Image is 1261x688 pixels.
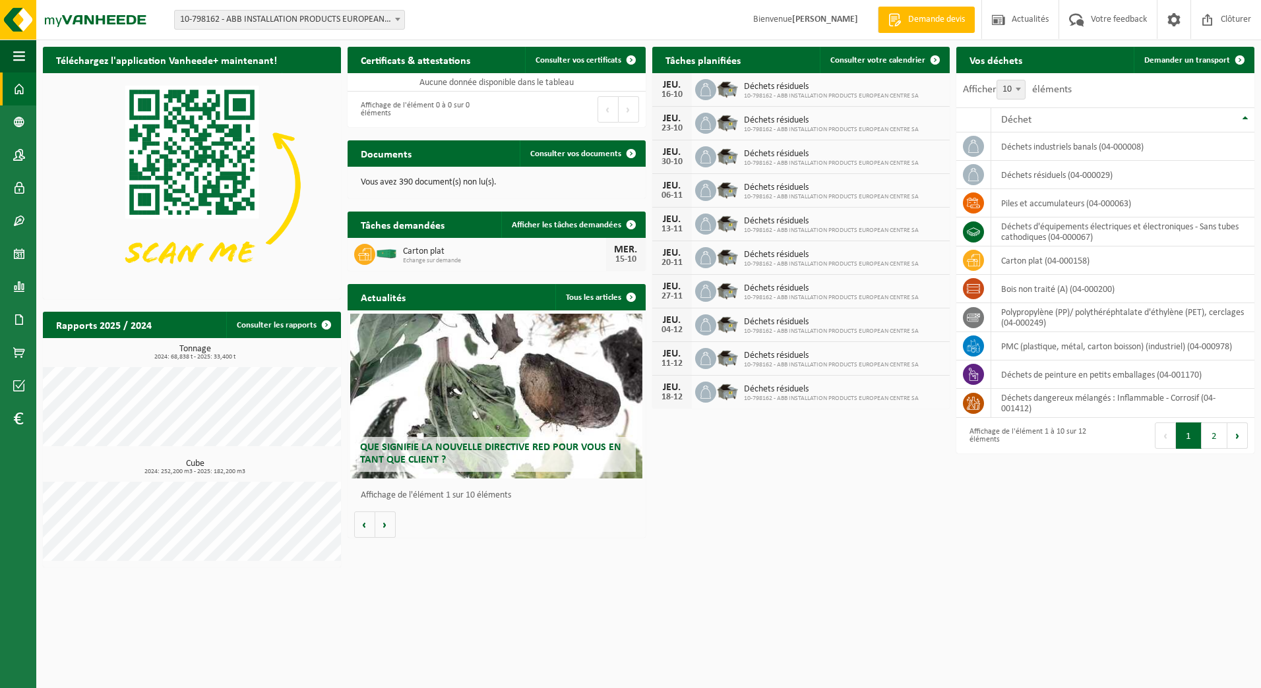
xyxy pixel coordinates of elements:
button: Volgende [375,511,396,538]
td: PMC (plastique, métal, carton boisson) (industriel) (04-000978) [991,332,1254,360]
td: bois non traité (A) (04-000200) [991,275,1254,303]
span: 10-798162 - ABB INSTALLATION PRODUCTS EUROPEAN CENTRE SA [744,126,919,134]
img: WB-5000-GAL-GY-01 [716,77,739,100]
span: 10-798162 - ABB INSTALLATION PRODUCTS EUROPEAN CENTRE SA [744,361,919,369]
div: JEU. [659,80,685,90]
a: Afficher les tâches demandées [501,212,644,238]
button: Previous [1155,422,1176,449]
span: 10-798162 - ABB INSTALLATION PRODUCTS EUROPEAN CENTRE SA [744,159,919,167]
span: Consulter votre calendrier [830,56,925,65]
span: 10-798162 - ABB INSTALLATION PRODUCTS EUROPEAN CENTRE SA [744,193,919,201]
td: Aucune donnée disponible dans le tableau [348,73,646,92]
img: WB-5000-GAL-GY-01 [716,279,739,301]
h2: Téléchargez l'application Vanheede+ maintenant! [43,47,290,72]
h2: Actualités [348,284,419,310]
div: 06-11 [659,191,685,200]
div: 11-12 [659,359,685,368]
h3: Cube [49,459,341,475]
div: JEU. [659,147,685,158]
span: Consulter vos certificats [536,56,621,65]
div: JEU. [659,281,685,292]
td: déchets de peinture en petits emballages (04-001170) [991,360,1254,389]
td: carton plat (04-000158) [991,246,1254,275]
div: JEU. [659,315,685,326]
img: WB-5000-GAL-GY-01 [716,346,739,368]
div: 04-12 [659,326,685,335]
span: 2024: 252,200 m3 - 2025: 182,200 m3 [49,469,341,475]
h2: Vos déchets [956,47,1035,72]
a: Tous les articles [555,284,644,310]
a: Consulter les rapports [226,312,340,338]
a: Consulter votre calendrier [820,47,948,73]
div: 20-11 [659,258,685,268]
span: Déchets résiduels [744,82,919,92]
a: Demander un transport [1134,47,1253,73]
button: Previous [598,96,619,123]
span: Déchets résiduels [744,250,919,260]
span: Carton plat [403,246,606,257]
a: Consulter vos certificats [525,47,644,73]
td: polypropylène (PP)/ polythéréphtalate d'éthylène (PET), cerclages (04-000249) [991,303,1254,332]
strong: [PERSON_NAME] [792,14,858,24]
img: WB-5000-GAL-GY-01 [716,144,739,167]
span: Que signifie la nouvelle directive RED pour vous en tant que client ? [360,442,621,465]
img: WB-5000-GAL-GY-01 [716,380,739,402]
h2: Rapports 2025 / 2024 [43,312,165,337]
div: Affichage de l'élément 0 à 0 sur 0 éléments [354,95,490,124]
img: WB-5000-GAL-GY-01 [716,245,739,268]
span: Déchets résiduels [744,283,919,294]
button: Next [619,96,639,123]
div: 16-10 [659,90,685,100]
h2: Certificats & attestations [348,47,483,72]
td: déchets résiduels (04-000029) [991,161,1254,189]
span: Déchets résiduels [744,384,919,395]
span: Consulter vos documents [530,150,621,158]
span: 10-798162 - ABB INSTALLATION PRODUCTS EUROPEAN CENTRE SA - HOUDENG-GOEGNIES [175,11,404,29]
span: 10 [997,80,1026,100]
span: Déchets résiduels [744,216,919,227]
div: JEU. [659,113,685,124]
h3: Tonnage [49,345,341,360]
div: 27-11 [659,292,685,301]
span: Déchet [1001,115,1031,125]
div: Affichage de l'élément 1 à 10 sur 12 éléments [963,421,1099,450]
img: WB-5000-GAL-GY-01 [716,178,739,200]
div: JEU. [659,214,685,225]
span: 10-798162 - ABB INSTALLATION PRODUCTS EUROPEAN CENTRE SA [744,227,919,235]
p: Affichage de l'élément 1 sur 10 éléments [361,491,639,500]
div: 30-10 [659,158,685,167]
button: 1 [1176,422,1202,449]
img: WB-5000-GAL-GY-01 [716,111,739,133]
span: 10-798162 - ABB INSTALLATION PRODUCTS EUROPEAN CENTRE SA [744,328,919,335]
a: Que signifie la nouvelle directive RED pour vous en tant que client ? [350,314,642,478]
p: Vous avez 390 document(s) non lu(s). [361,178,632,187]
button: Next [1227,422,1248,449]
span: Echange sur demande [403,257,606,265]
span: 10-798162 - ABB INSTALLATION PRODUCTS EUROPEAN CENTRE SA [744,260,919,268]
label: Afficher éléments [963,84,1072,95]
h2: Documents [348,140,425,166]
span: Déchets résiduels [744,115,919,126]
div: JEU. [659,382,685,393]
div: MER. [613,244,639,255]
span: Demander un transport [1144,56,1230,65]
img: WB-5000-GAL-GY-01 [716,212,739,234]
h2: Tâches demandées [348,212,458,237]
div: JEU. [659,181,685,191]
div: JEU. [659,248,685,258]
span: 10-798162 - ABB INSTALLATION PRODUCTS EUROPEAN CENTRE SA [744,395,919,403]
h2: Tâches planifiées [652,47,754,72]
td: Piles et accumulateurs (04-000063) [991,189,1254,217]
span: 10-798162 - ABB INSTALLATION PRODUCTS EUROPEAN CENTRE SA - HOUDENG-GOEGNIES [174,10,405,30]
img: Download de VHEPlus App [43,73,341,297]
div: JEU. [659,349,685,359]
span: Afficher les tâches demandées [512,221,621,229]
span: 10 [997,80,1025,99]
img: HK-XC-30-GN-00 [375,247,398,259]
td: déchets d'équipements électriques et électroniques - Sans tubes cathodiques (04-000067) [991,217,1254,246]
a: Demande devis [878,7,975,33]
div: 18-12 [659,393,685,402]
span: 2024: 68,838 t - 2025: 33,400 t [49,354,341,360]
div: 15-10 [613,255,639,264]
div: 13-11 [659,225,685,234]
